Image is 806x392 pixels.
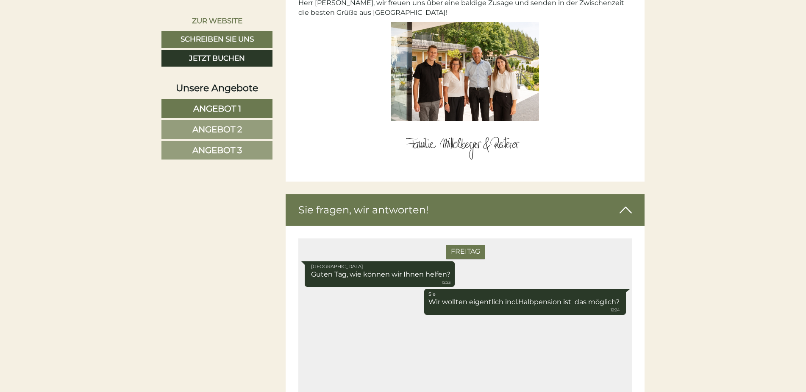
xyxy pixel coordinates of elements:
[161,50,272,67] a: Jetzt buchen
[399,125,590,165] img: image
[130,52,321,59] div: Sie
[126,50,328,76] div: Wir wollten eigentlich incl.Halbpension ist das möglich?
[192,145,242,155] span: Angebot 3
[130,69,321,75] small: 12:24
[13,41,152,47] small: 12:23
[391,22,539,121] img: image
[286,194,645,226] div: Sie fragen, wir antworten!
[297,222,334,239] button: Senden
[147,6,187,21] div: Freitag
[13,25,152,31] div: [GEOGRAPHIC_DATA]
[161,31,272,48] a: Schreiben Sie uns
[6,23,156,49] div: Guten Tag, wie können wir Ihnen helfen?
[193,104,241,114] span: Angebot 1
[192,124,242,134] span: Angebot 2
[161,81,272,95] div: Unsere Angebote
[161,13,272,29] a: Zur Website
